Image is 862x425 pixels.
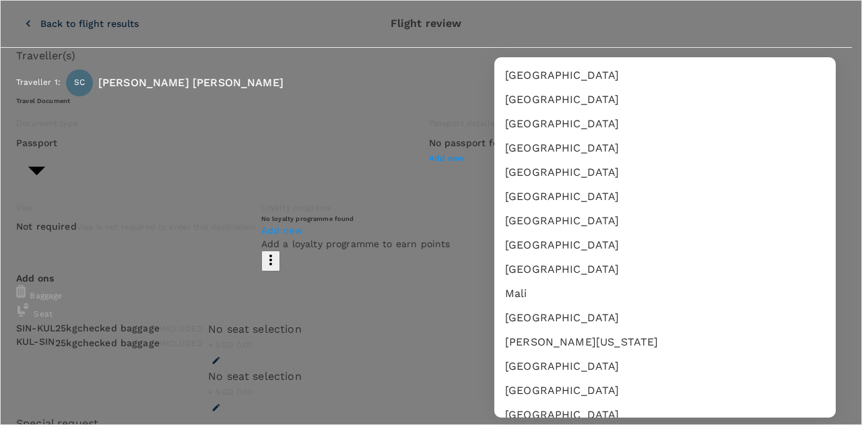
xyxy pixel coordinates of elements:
[494,379,836,403] li: [GEOGRAPHIC_DATA]
[494,160,836,185] li: [GEOGRAPHIC_DATA]
[494,306,836,330] li: [GEOGRAPHIC_DATA]
[494,257,836,282] li: [GEOGRAPHIC_DATA]
[494,88,836,112] li: [GEOGRAPHIC_DATA]
[494,354,836,379] li: [GEOGRAPHIC_DATA]
[494,63,836,88] li: [GEOGRAPHIC_DATA]
[494,233,836,257] li: [GEOGRAPHIC_DATA]
[494,112,836,136] li: [GEOGRAPHIC_DATA]
[494,330,836,354] li: [PERSON_NAME][US_STATE]
[494,209,836,233] li: [GEOGRAPHIC_DATA]
[494,282,836,306] li: Mali
[494,136,836,160] li: [GEOGRAPHIC_DATA]
[494,185,836,209] li: [GEOGRAPHIC_DATA]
